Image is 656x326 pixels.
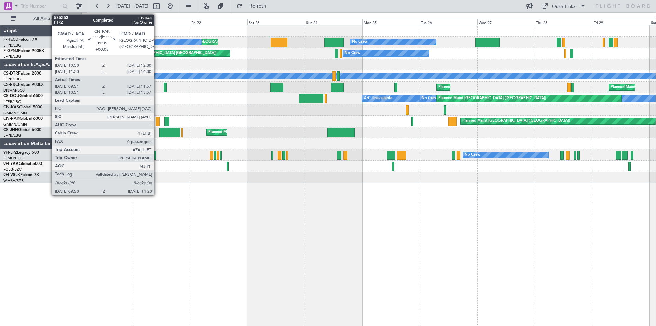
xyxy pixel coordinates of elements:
[18,16,72,21] span: All Aircraft
[3,162,19,166] span: 9H-YAA
[3,71,18,76] span: CS-DTR
[3,110,27,116] a: GMMN/CMN
[3,117,43,121] a: CN-RAKGlobal 6000
[3,88,25,93] a: DNMM/LOS
[420,19,477,25] div: Tue 26
[3,173,20,177] span: 9H-VSLK
[352,37,368,47] div: No Crew
[465,150,480,160] div: No Crew
[233,1,274,12] button: Refresh
[21,1,60,11] input: Trip Number
[3,178,24,183] a: WMSA/SZB
[3,151,17,155] span: 9H-LPZ
[3,54,21,59] a: LFPB/LBG
[118,37,133,47] div: No Crew
[305,19,362,25] div: Sun 24
[3,99,21,104] a: LFPB/LBG
[3,105,42,109] a: CN-KASGlobal 5000
[3,77,21,82] a: LFPB/LBG
[3,105,19,109] span: CN-KAS
[362,19,420,25] div: Mon 25
[89,82,196,92] div: Planned Maint [GEOGRAPHIC_DATA] ([GEOGRAPHIC_DATA])
[3,162,42,166] a: 9H-YAAGlobal 5000
[244,4,272,9] span: Refresh
[3,173,39,177] a: 9H-VSLKFalcon 7X
[477,19,535,25] div: Wed 27
[3,94,43,98] a: CS-DOUGlobal 6500
[3,94,19,98] span: CS-DOU
[116,3,148,9] span: [DATE] - [DATE]
[8,13,74,24] button: All Aircraft
[3,128,41,132] a: CS-JHHGlobal 6000
[535,19,592,25] div: Thu 28
[3,38,37,42] a: F-HECDFalcon 7X
[208,127,316,138] div: Planned Maint [GEOGRAPHIC_DATA] ([GEOGRAPHIC_DATA])
[3,83,44,87] a: CS-RRCFalcon 900LX
[422,93,437,104] div: No Crew
[3,83,18,87] span: CS-RRC
[3,167,22,172] a: FCBB/BZV
[3,38,18,42] span: F-HECD
[438,93,546,104] div: Planned Maint [GEOGRAPHIC_DATA] ([GEOGRAPHIC_DATA])
[3,128,18,132] span: CS-JHH
[3,117,19,121] span: CN-RAK
[3,71,41,76] a: CS-DTRFalcon 2000
[133,19,190,25] div: Thu 21
[345,48,360,58] div: No Crew
[3,133,21,138] a: LFPB/LBG
[364,93,392,104] div: A/C Unavailable
[3,156,23,161] a: LFMD/CEQ
[3,122,27,127] a: GMMN/CMN
[592,19,650,25] div: Fri 29
[247,19,305,25] div: Sat 23
[3,151,39,155] a: 9H-LPZLegacy 500
[3,43,21,48] a: LFPB/LBG
[552,3,575,10] div: Quick Links
[101,48,216,58] div: AOG Maint Hyères ([GEOGRAPHIC_DATA]-[GEOGRAPHIC_DATA])
[3,49,44,53] a: F-GPNJFalcon 900EX
[438,82,546,92] div: Planned Maint [GEOGRAPHIC_DATA] ([GEOGRAPHIC_DATA])
[538,1,589,12] button: Quick Links
[75,19,133,25] div: Wed 20
[190,19,247,25] div: Fri 22
[83,14,94,19] div: [DATE]
[462,116,570,126] div: Planned Maint [GEOGRAPHIC_DATA] ([GEOGRAPHIC_DATA])
[3,49,18,53] span: F-GPNJ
